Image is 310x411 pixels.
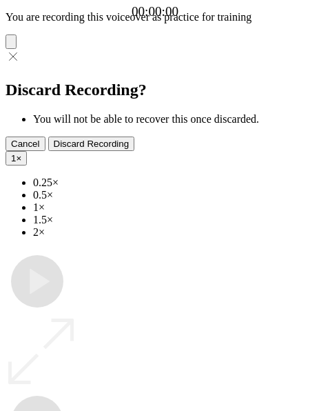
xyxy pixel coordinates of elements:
a: 00:00:00 [132,4,178,19]
p: You are recording this voiceover as practice for training [6,11,304,23]
button: Cancel [6,137,45,151]
button: 1× [6,151,27,166]
li: 1.5× [33,214,304,226]
li: 1× [33,201,304,214]
li: 2× [33,226,304,239]
button: Discard Recording [48,137,135,151]
h2: Discard Recording? [6,81,304,99]
li: 0.25× [33,177,304,189]
li: You will not be able to recover this once discarded. [33,113,304,126]
span: 1 [11,153,16,163]
li: 0.5× [33,189,304,201]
